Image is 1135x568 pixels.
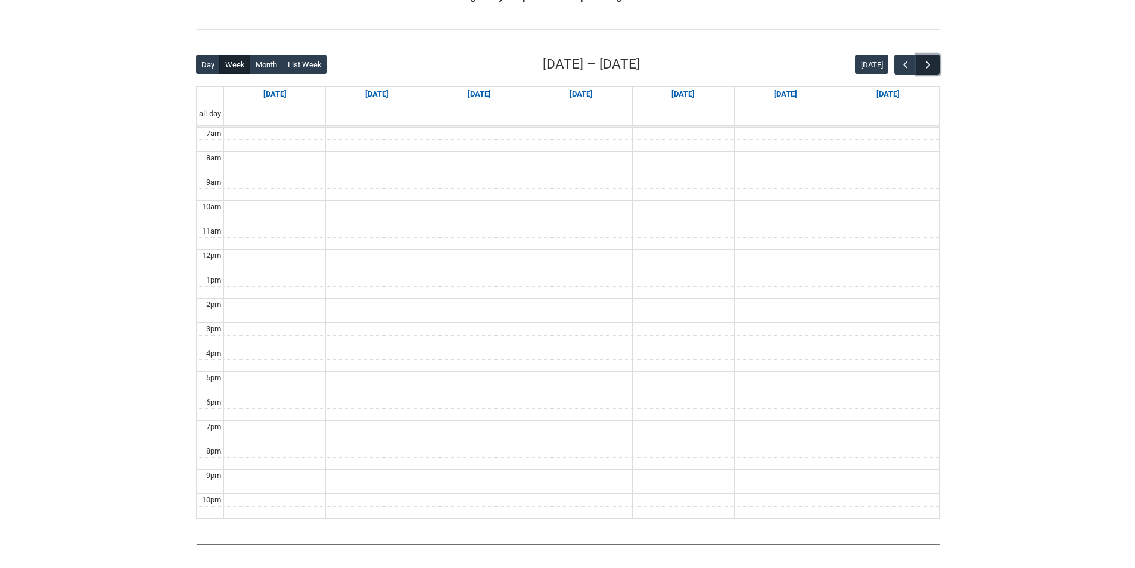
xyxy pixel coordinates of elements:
div: 1pm [204,274,223,286]
div: 10pm [200,494,223,506]
img: REDU_GREY_LINE [196,23,940,35]
a: Go to August 24, 2025 [261,87,289,101]
button: Next Week [916,55,939,75]
button: [DATE] [855,55,888,74]
div: 7pm [204,421,223,433]
div: 5pm [204,372,223,384]
a: Go to August 28, 2025 [669,87,697,101]
div: 11am [200,225,223,237]
div: 8am [204,152,223,164]
a: Go to August 25, 2025 [363,87,391,101]
div: 10am [200,201,223,213]
div: 9am [204,176,223,188]
div: 6pm [204,396,223,408]
a: Go to August 29, 2025 [772,87,800,101]
div: 2pm [204,299,223,311]
span: all-day [197,108,223,120]
button: Day [196,55,220,74]
img: REDU_GREY_LINE [196,538,940,550]
div: 3pm [204,323,223,335]
button: Week [219,55,250,74]
h2: [DATE] – [DATE] [543,54,640,75]
div: 8pm [204,445,223,457]
a: Go to August 26, 2025 [465,87,493,101]
a: Go to August 30, 2025 [874,87,902,101]
div: 4pm [204,347,223,359]
button: List Week [282,55,327,74]
button: Previous Week [894,55,917,75]
button: Month [250,55,282,74]
div: 7am [204,128,223,139]
a: Go to August 27, 2025 [567,87,595,101]
div: 9pm [204,470,223,482]
div: 12pm [200,250,223,262]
